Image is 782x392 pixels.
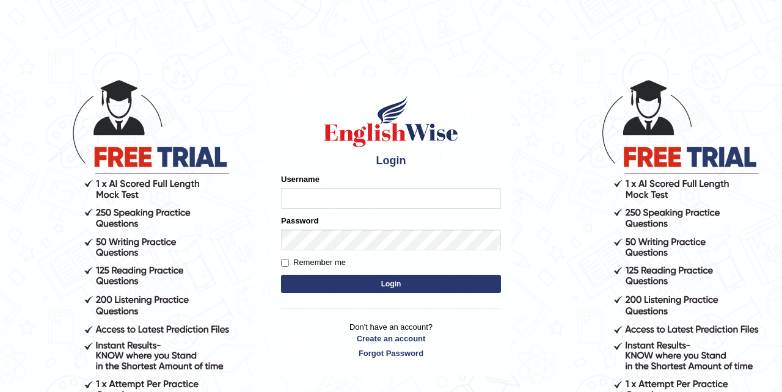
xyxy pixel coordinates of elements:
[281,155,501,167] h4: Login
[281,259,289,267] input: Remember me
[281,215,318,227] label: Password
[281,275,501,293] button: Login
[281,333,501,344] a: Create an account
[281,256,346,269] label: Remember me
[281,321,501,359] p: Don't have an account?
[321,94,461,149] img: Logo of English Wise sign in for intelligent practice with AI
[281,347,501,359] a: Forgot Password
[281,173,320,185] label: Username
